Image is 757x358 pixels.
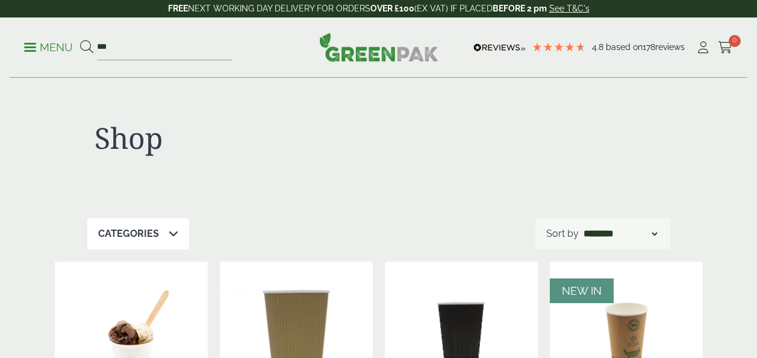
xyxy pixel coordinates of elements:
p: Categories [98,227,159,241]
i: Cart [718,42,733,54]
p: Sort by [546,227,579,241]
strong: OVER £100 [370,4,414,13]
h1: Shop [95,121,372,155]
span: Based on [606,42,643,52]
img: REVIEWS.io [473,43,526,52]
a: See T&C's [549,4,590,13]
span: 0 [729,35,741,47]
a: Menu [24,40,73,52]
span: reviews [655,42,685,52]
span: NEW IN [562,284,602,297]
i: My Account [696,42,711,54]
strong: FREE [168,4,188,13]
span: 178 [643,42,655,52]
a: 0 [718,39,733,57]
div: 4.78 Stars [532,42,586,52]
strong: BEFORE 2 pm [493,4,547,13]
span: 4.8 [592,42,606,52]
img: GreenPak Supplies [319,33,438,61]
p: Menu [24,40,73,55]
select: Shop order [581,227,659,241]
